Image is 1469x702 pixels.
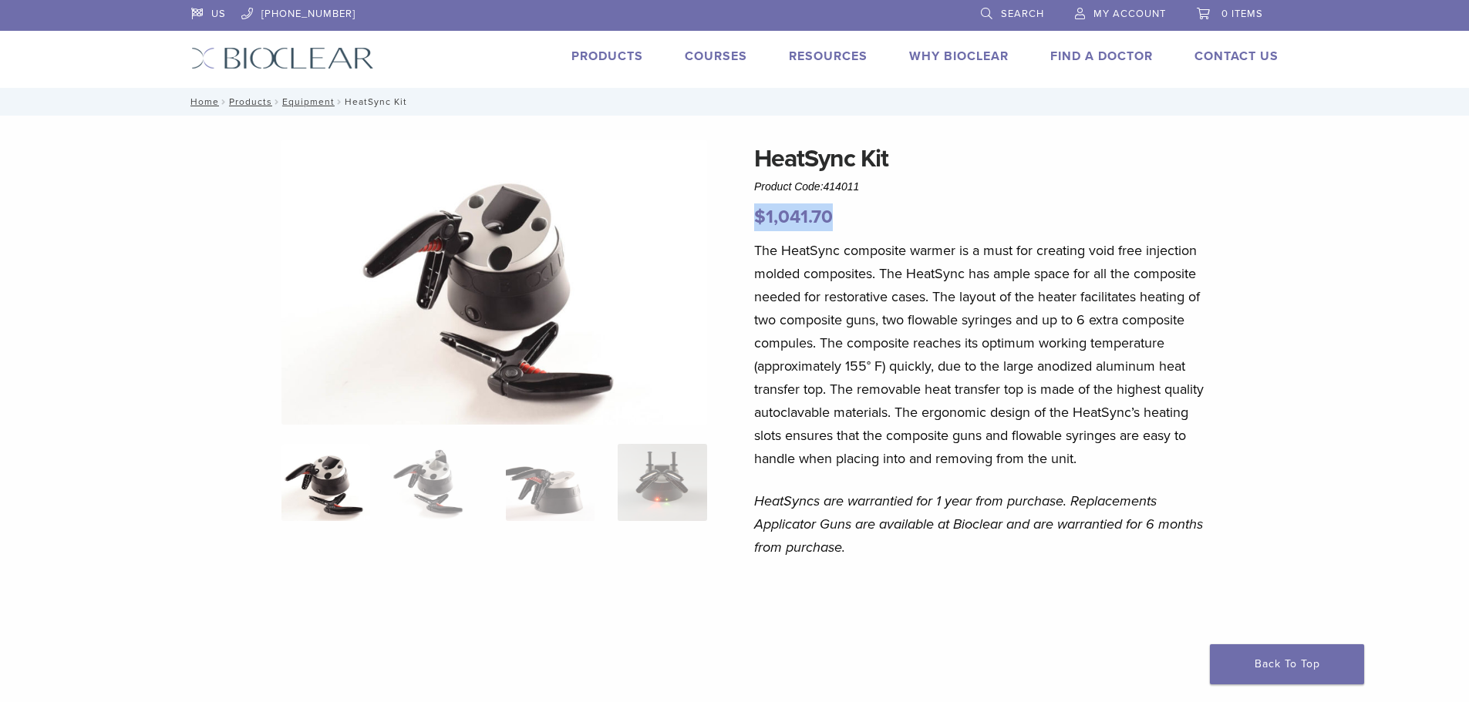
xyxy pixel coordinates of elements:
span: 414011 [824,180,860,193]
h1: HeatSync Kit [754,140,1208,177]
a: Products [229,96,272,107]
p: The HeatSync composite warmer is a must for creating void free injection molded composites. The H... [754,239,1208,470]
span: / [272,98,282,106]
img: HeatSync Kit - Image 2 [393,444,482,521]
bdi: 1,041.70 [754,206,833,228]
span: My Account [1093,8,1166,20]
a: Contact Us [1194,49,1279,64]
a: Products [571,49,643,64]
img: HeatSync-Kit-4-324x324.jpg [281,444,370,521]
a: Why Bioclear [909,49,1009,64]
span: / [219,98,229,106]
span: 0 items [1221,8,1263,20]
a: Home [186,96,219,107]
span: $ [754,206,766,228]
nav: HeatSync Kit [180,88,1290,116]
a: Equipment [282,96,335,107]
a: Courses [685,49,747,64]
span: Search [1001,8,1044,20]
span: / [335,98,345,106]
img: HeatSync Kit - Image 4 [618,444,706,521]
a: Resources [789,49,868,64]
img: HeatSync Kit - Image 3 [506,444,595,521]
img: Bioclear [191,47,374,69]
em: HeatSyncs are warrantied for 1 year from purchase. Replacements Applicator Guns are available at ... [754,492,1203,556]
a: Find A Doctor [1050,49,1153,64]
a: Back To Top [1210,644,1364,684]
span: Product Code: [754,180,859,193]
img: HeatSync Kit-4 [281,140,707,425]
